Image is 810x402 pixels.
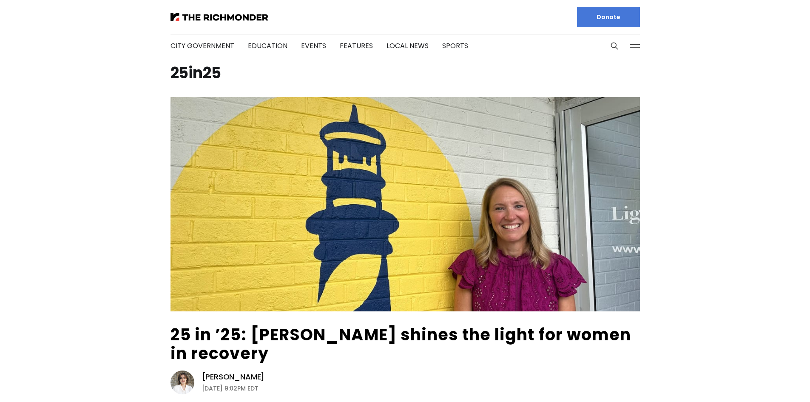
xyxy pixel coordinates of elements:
a: 25 in ’25: [PERSON_NAME] shines the light for women in recovery [171,323,631,365]
a: Local News [387,41,429,51]
img: The Richmonder [171,13,268,21]
a: City Government [171,41,234,51]
h1: 25in25 [171,66,640,80]
a: Events [301,41,326,51]
img: 25 in ’25: Emily DuBose shines the light for women in recovery [171,97,640,311]
a: [PERSON_NAME] [202,372,265,382]
a: Features [340,41,373,51]
a: Donate [577,7,640,27]
a: Education [248,41,287,51]
img: Eleanor Shaw [171,371,194,394]
a: Sports [442,41,468,51]
button: Search this site [608,40,621,52]
time: [DATE] 9:02PM EDT [202,383,259,393]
